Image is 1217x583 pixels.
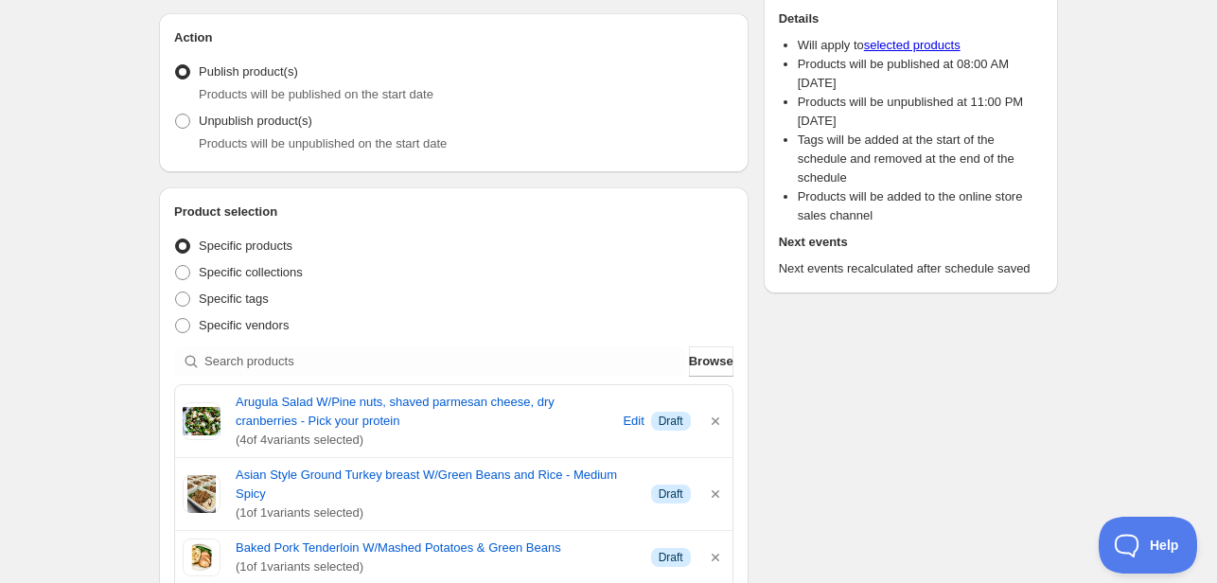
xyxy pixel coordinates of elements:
[236,503,636,522] span: ( 1 of 1 variants selected)
[779,9,1043,28] h2: Details
[174,28,733,47] h2: Action
[236,466,636,503] a: Asian Style Ground Turkey breast W/Green Beans and Rice - Medium Spicy
[659,550,683,565] span: Draft
[659,486,683,502] span: Draft
[779,233,1043,252] h2: Next events
[199,318,289,332] span: Specific vendors
[779,259,1043,278] p: Next events recalculated after schedule saved
[204,346,685,377] input: Search products
[174,203,733,221] h2: Product selection
[199,265,303,279] span: Specific collections
[864,38,961,52] a: selected products
[659,414,683,429] span: Draft
[236,393,617,431] a: Arugula Salad W/Pine nuts, shaved parmesan cheese, dry cranberries - Pick your protein
[798,36,1043,55] li: Will apply to
[689,346,733,377] button: Browse
[1099,517,1198,574] iframe: Toggle Customer Support
[236,557,636,576] span: ( 1 of 1 variants selected)
[199,64,298,79] span: Publish product(s)
[621,406,647,436] button: Edit
[689,352,733,371] span: Browse
[199,87,433,101] span: Products will be published on the start date
[798,131,1043,187] li: Tags will be added at the start of the schedule and removed at the end of the schedule
[199,238,292,253] span: Specific products
[236,539,636,557] a: Baked Pork Tenderloin W/Mashed Potatoes & Green Beans
[199,136,447,150] span: Products will be unpublished on the start date
[623,412,644,431] span: Edit
[798,187,1043,225] li: Products will be added to the online store sales channel
[798,55,1043,93] li: Products will be published at 08:00 AM [DATE]
[199,114,312,128] span: Unpublish product(s)
[798,93,1043,131] li: Products will be unpublished at 11:00 PM [DATE]
[236,431,617,450] span: ( 4 of 4 variants selected)
[199,291,269,306] span: Specific tags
